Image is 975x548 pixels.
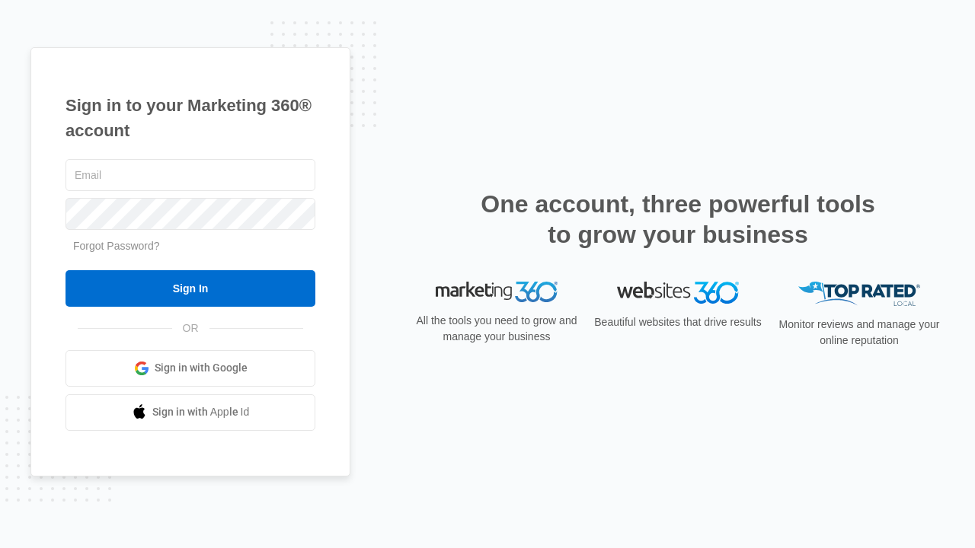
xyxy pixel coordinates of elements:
[66,159,315,191] input: Email
[155,360,248,376] span: Sign in with Google
[774,317,945,349] p: Monitor reviews and manage your online reputation
[66,350,315,387] a: Sign in with Google
[73,240,160,252] a: Forgot Password?
[172,320,209,336] span: OR
[66,270,315,307] input: Sign In
[798,282,920,307] img: Top Rated Local
[617,282,739,304] img: Websites 360
[66,394,315,431] a: Sign in with Apple Id
[476,189,880,250] h2: One account, three powerful tools to grow your business
[152,404,250,420] span: Sign in with Apple Id
[436,282,558,303] img: Marketing 360
[66,93,315,143] h1: Sign in to your Marketing 360® account
[411,313,582,345] p: All the tools you need to grow and manage your business
[593,314,763,330] p: Beautiful websites that drive results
